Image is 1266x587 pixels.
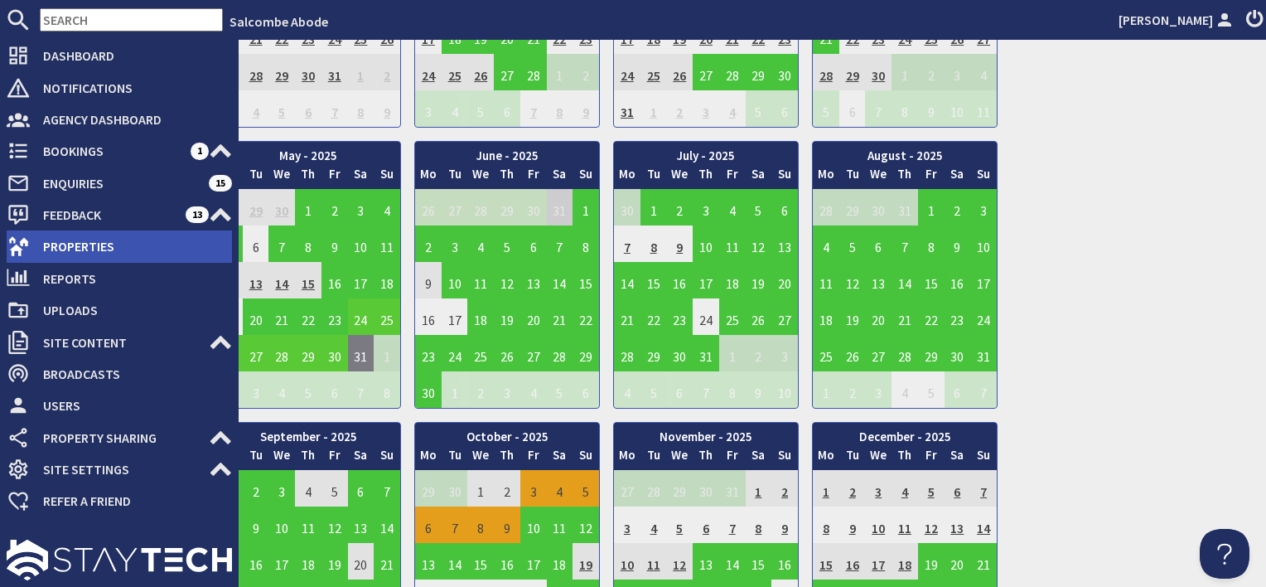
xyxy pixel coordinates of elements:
[666,371,693,408] td: 6
[693,335,719,371] td: 31
[865,371,892,408] td: 3
[970,165,997,189] th: Su
[442,298,468,335] td: 17
[614,189,640,226] td: 30
[243,54,269,90] td: 28
[467,189,494,226] td: 28
[693,54,719,90] td: 27
[813,371,839,408] td: 1
[839,335,866,371] td: 26
[494,165,520,189] th: Th
[918,371,945,408] td: 5
[640,298,667,335] td: 22
[945,226,971,262] td: 9
[547,165,573,189] th: Sa
[520,54,547,90] td: 28
[614,262,640,298] td: 14
[547,189,573,226] td: 31
[693,371,719,408] td: 7
[520,371,547,408] td: 4
[640,90,667,127] td: 1
[666,298,693,335] td: 23
[813,226,839,262] td: 4
[494,371,520,408] td: 3
[243,189,269,226] td: 29
[321,226,348,262] td: 9
[746,298,772,335] td: 26
[640,189,667,226] td: 1
[918,226,945,262] td: 8
[321,446,348,470] th: Fr
[746,165,772,189] th: Sa
[640,262,667,298] td: 15
[892,335,918,371] td: 28
[970,262,997,298] td: 17
[970,189,997,226] td: 3
[892,371,918,408] td: 4
[945,54,971,90] td: 3
[640,54,667,90] td: 25
[40,8,223,32] input: SEARCH
[839,54,866,90] td: 29
[30,456,209,483] span: Site Settings
[719,54,746,90] td: 28
[640,226,667,262] td: 8
[918,262,945,298] td: 15
[520,335,547,371] td: 27
[348,54,374,90] td: 1
[839,189,866,226] td: 29
[216,142,400,166] th: May - 2025
[209,175,232,192] span: 15
[295,189,321,226] td: 1
[374,165,400,189] th: Su
[746,54,772,90] td: 29
[970,335,997,371] td: 31
[892,90,918,127] td: 8
[865,226,892,262] td: 6
[494,446,520,470] th: Th
[945,165,971,189] th: Sa
[945,90,971,127] td: 10
[573,226,599,262] td: 8
[771,298,798,335] td: 27
[520,90,547,127] td: 7
[970,54,997,90] td: 4
[7,201,232,228] a: Feedback 13
[813,262,839,298] td: 11
[7,488,232,514] a: Refer a Friend
[970,90,997,127] td: 11
[374,335,400,371] td: 1
[839,298,866,335] td: 19
[374,189,400,226] td: 4
[640,371,667,408] td: 5
[348,90,374,127] td: 8
[693,90,719,127] td: 3
[719,90,746,127] td: 4
[30,265,232,292] span: Reports
[892,165,918,189] th: Th
[813,298,839,335] td: 18
[415,165,442,189] th: Mo
[771,371,798,408] td: 10
[547,298,573,335] td: 21
[415,189,442,226] td: 26
[865,335,892,371] td: 27
[348,262,374,298] td: 17
[719,335,746,371] td: 1
[321,189,348,226] td: 2
[547,54,573,90] td: 1
[467,335,494,371] td: 25
[813,423,997,447] th: December - 2025
[839,262,866,298] td: 12
[520,189,547,226] td: 30
[494,54,520,90] td: 27
[719,262,746,298] td: 18
[693,298,719,335] td: 24
[321,262,348,298] td: 16
[415,90,442,127] td: 3
[666,335,693,371] td: 30
[573,262,599,298] td: 15
[547,90,573,127] td: 8
[666,262,693,298] td: 16
[719,371,746,408] td: 8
